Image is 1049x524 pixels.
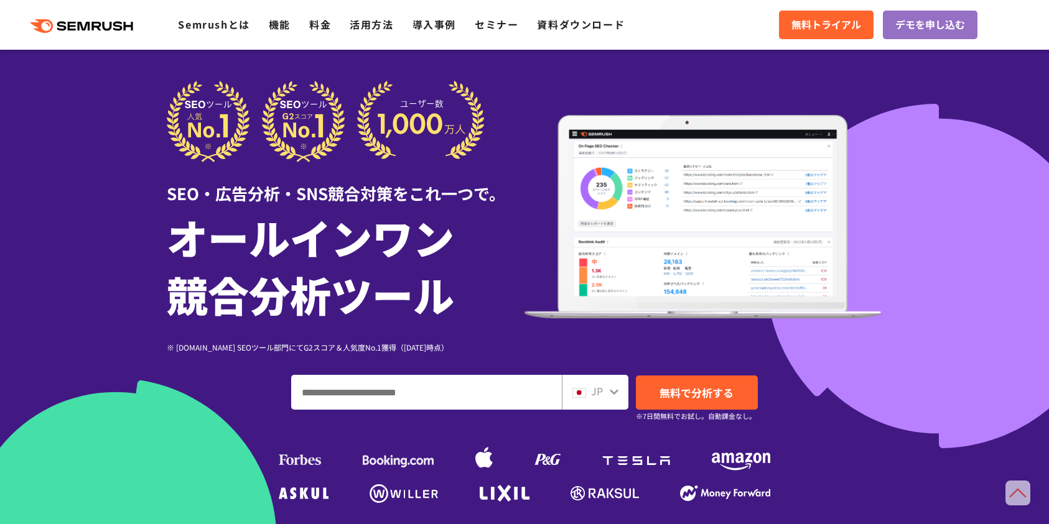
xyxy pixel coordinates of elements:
span: 無料トライアル [791,17,861,33]
span: 無料で分析する [660,385,734,400]
a: 導入事例 [413,17,456,32]
a: Semrushとは [178,17,249,32]
a: デモを申し込む [883,11,977,39]
a: 活用方法 [350,17,393,32]
a: 資料ダウンロード [537,17,625,32]
a: 無料で分析する [636,375,758,410]
a: 料金 [309,17,331,32]
small: ※7日間無料でお試し。自動課金なし。 [636,410,756,422]
span: デモを申し込む [895,17,965,33]
a: 機能 [269,17,291,32]
input: ドメイン、キーワードまたはURLを入力してください [292,375,561,409]
span: JP [591,384,603,398]
div: ※ [DOMAIN_NAME] SEOツール部門にてG2スコア＆人気度No.1獲得（[DATE]時点） [167,341,524,353]
a: セミナー [475,17,518,32]
div: SEO・広告分析・SNS競合対策をこれ一つで。 [167,162,524,205]
h1: オールインワン 競合分析ツール [167,208,524,323]
a: 無料トライアル [779,11,874,39]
